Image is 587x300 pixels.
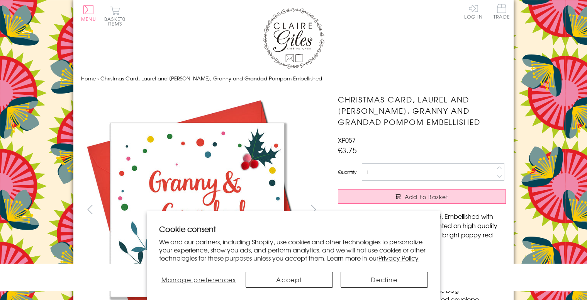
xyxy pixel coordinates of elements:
a: Log In [464,4,483,19]
a: Trade [494,4,510,20]
button: Decline [341,272,428,288]
span: Menu [81,15,96,22]
p: We and our partners, including Shopify, use cookies and other technologies to personalize your ex... [159,238,428,262]
span: XP057 [338,135,356,145]
span: Manage preferences [161,275,236,284]
button: Manage preferences [159,272,238,288]
label: Quantity [338,169,356,176]
a: Privacy Policy [378,253,419,262]
button: prev [81,201,98,218]
span: › [97,75,99,82]
span: £3.75 [338,145,357,155]
button: Basket0 items [104,6,126,26]
nav: breadcrumbs [81,71,506,87]
img: Claire Giles Greetings Cards [263,8,324,69]
button: Accept [246,272,333,288]
a: Home [81,75,96,82]
span: Trade [494,4,510,19]
button: Add to Basket [338,189,506,204]
h1: Christmas Card, Laurel and [PERSON_NAME], Granny and Grandad Pompom Embellished [338,94,506,127]
h2: Cookie consent [159,223,428,234]
span: Add to Basket [405,193,449,201]
span: Christmas Card, Laurel and [PERSON_NAME], Granny and Grandad Pompom Embellished [100,75,322,82]
button: next [305,201,322,218]
button: Menu [81,5,96,21]
span: 0 items [108,15,126,27]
